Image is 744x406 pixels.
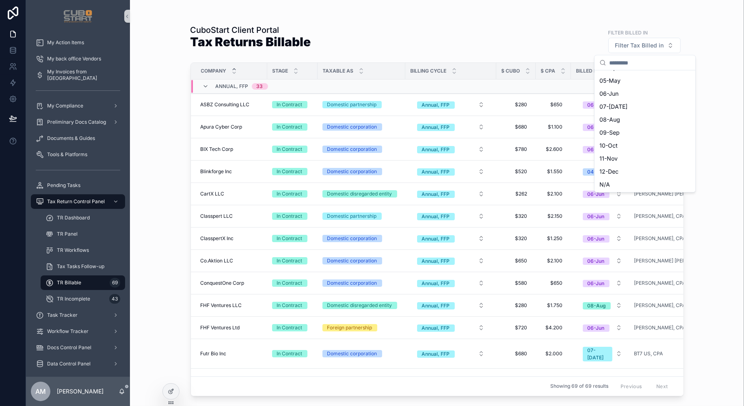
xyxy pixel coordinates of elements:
span: Apura Cyber Corp [201,124,242,130]
span: My Invoices from [GEOGRAPHIC_DATA] [47,69,117,82]
span: $2.600 [544,146,563,153]
span: My Compliance [47,103,83,109]
span: $2.000 [544,350,563,357]
span: AM [35,387,46,396]
div: 06-Jun [596,87,694,100]
span: FHF Ventures LLC [201,302,242,309]
div: Foreign partnership [327,324,372,331]
div: 06-Jun [588,101,605,109]
span: BIX Tech Corp [201,146,234,153]
a: TR Dashboard [41,211,125,225]
span: TR Workflows [57,247,89,253]
div: 04-Apr [588,168,605,176]
button: Select Button [411,298,491,313]
span: Showing 69 of 69 results [550,383,608,390]
button: Select Button [576,298,629,313]
div: 06-Jun [588,258,605,265]
div: 06-Jun [588,191,605,198]
div: 06-Jun [588,213,605,220]
div: In Contract [277,235,303,242]
button: Select Button [576,120,629,134]
span: $650 [504,258,528,264]
button: Select Button [576,187,629,201]
a: TR Billable69 [41,275,125,290]
div: 06-Jun [588,124,605,131]
div: 69 [110,278,120,288]
span: $720 [504,324,528,331]
a: My Compliance [31,99,125,113]
span: My Action Items [47,39,84,46]
div: 07-[DATE] [588,347,608,361]
span: ConquestOne Corp [201,280,244,286]
span: TR Billable [57,279,81,286]
span: Company [201,68,227,74]
span: $650 [544,280,563,286]
span: $ Cubo [502,68,520,74]
button: Select Button [576,231,629,246]
div: In Contract [277,324,303,331]
span: $2.100 [544,258,563,264]
div: In Contract [277,190,303,198]
button: Select Button [411,346,491,361]
div: Annual, FFP [422,168,450,176]
img: App logo [63,10,92,23]
span: Tax Tasks Follow-up [57,263,104,270]
div: In Contract [277,257,303,264]
a: [PERSON_NAME], CPA [634,235,686,242]
span: $780 [504,146,528,153]
a: Preliminary Docs Catalog [31,115,125,129]
span: FHF Ventures Ltd [201,324,240,331]
span: Filter Tax Billed in [615,41,664,49]
div: 08-Aug [596,113,694,126]
button: Select Button [411,142,491,157]
div: 06-Jun [588,324,605,332]
span: $320 [504,213,528,219]
div: In Contract [277,302,303,309]
div: 12-Dec [596,165,694,178]
div: Domestic corporation [327,350,377,357]
a: Pending Tasks [31,178,125,193]
span: Classpert LLC [201,213,233,219]
a: Tax Tasks Follow-up [41,259,125,274]
span: $680 [504,350,528,357]
button: Select Button [411,209,491,223]
div: Domestic corporation [327,257,377,264]
span: Billed in [576,68,599,74]
span: Data Control Panel [47,361,91,367]
button: Select Button [411,164,491,179]
span: $2.150 [544,213,563,219]
button: Select Button [576,142,629,157]
button: Select Button [411,376,491,391]
button: Select Button [576,320,629,335]
div: Annual, FFP [422,101,450,109]
div: Annual, FFP [422,258,450,265]
a: My Invoices from [GEOGRAPHIC_DATA] [31,68,125,82]
div: Annual, FFP [422,324,450,332]
a: [PERSON_NAME], CPA [634,302,686,309]
button: Select Button [411,320,491,335]
div: Domestic corporation [327,123,377,131]
span: TR Panel [57,231,78,237]
span: $320 [504,235,528,242]
span: $680 [504,124,528,130]
div: 05-May [596,74,694,87]
div: Domestic corporation [327,146,377,153]
div: Annual, FFP [422,302,450,309]
a: [PERSON_NAME] [PERSON_NAME] ([PERSON_NAME]), CPA [634,191,692,197]
div: 11-Nov [596,152,694,165]
span: Blinkforge Inc [201,168,232,175]
div: Annual, FFP [422,280,450,287]
a: TR Workflows [41,243,125,258]
div: scrollable content [26,32,130,377]
button: Select Button [576,253,629,268]
span: BT7 US, CPA [634,350,663,357]
span: My back office Vendors [47,56,101,62]
button: Select Button [576,276,629,290]
span: $520 [504,168,528,175]
a: Task Tracker [31,308,125,322]
button: Select Button [411,253,491,268]
span: Co.Aktion LLC [201,258,234,264]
